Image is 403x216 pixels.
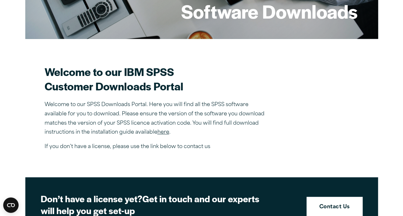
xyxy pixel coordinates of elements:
strong: Don’t have a license yet? [41,192,142,205]
p: Welcome to our SPSS Downloads Portal. Here you will find all the SPSS software available for you ... [45,100,269,137]
strong: Contact Us [319,203,350,212]
p: If you don’t have a license, please use the link below to contact us [45,142,269,152]
h2: Welcome to our IBM SPSS Customer Downloads Portal [45,64,269,93]
a: here [157,130,169,135]
button: Open CMP widget [3,197,19,213]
